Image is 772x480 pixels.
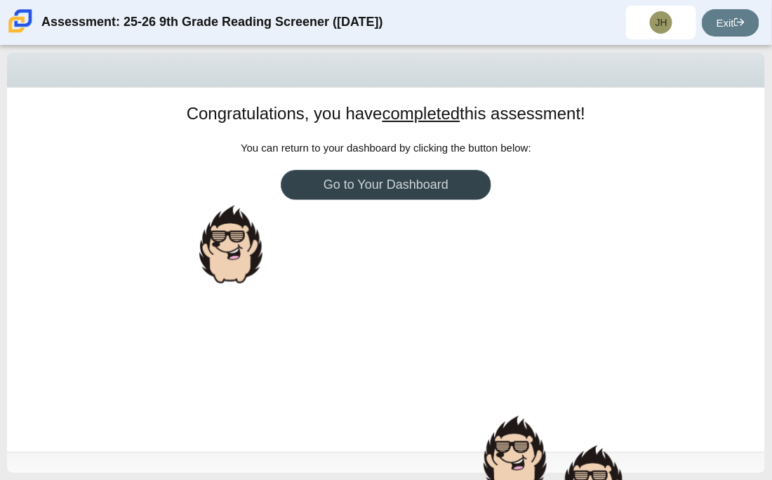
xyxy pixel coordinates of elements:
h1: Congratulations, you have this assessment! [187,102,585,126]
a: Carmen School of Science & Technology [6,26,35,38]
u: completed [382,104,460,123]
img: Carmen School of Science & Technology [6,6,35,36]
span: JH [655,18,667,27]
a: Go to Your Dashboard [281,170,491,200]
div: Assessment: 25-26 9th Grade Reading Screener ([DATE]) [41,6,383,39]
span: You can return to your dashboard by clicking the button below: [241,142,531,154]
a: Exit [702,9,759,36]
